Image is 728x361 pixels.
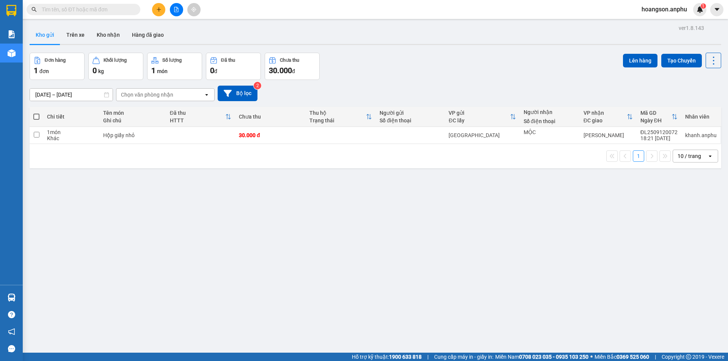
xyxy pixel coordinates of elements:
sup: 2 [254,82,261,89]
div: 18:21 [DATE] [640,135,678,141]
div: Khác [47,135,96,141]
img: warehouse-icon [8,49,16,57]
svg: open [204,92,210,98]
span: | [655,353,656,361]
button: Đã thu0đ [206,53,261,80]
div: MỘC [524,129,576,135]
button: Lên hàng [623,54,657,67]
div: Người gửi [380,110,441,116]
div: Thu hộ [309,110,366,116]
span: 1 [34,66,38,75]
span: 1 [702,3,704,9]
input: Tìm tên, số ĐT hoặc mã đơn [42,5,131,14]
div: khanh.anphu [685,132,717,138]
span: món [157,68,168,74]
span: copyright [686,354,691,359]
button: Bộ lọc [218,86,257,101]
span: search [31,7,37,12]
span: question-circle [8,311,15,318]
span: 0 [210,66,214,75]
button: Đơn hàng1đơn [30,53,85,80]
button: Kho gửi [30,26,60,44]
button: 1 [633,150,644,162]
div: Số điện thoại [524,118,576,124]
div: Tên món [103,110,162,116]
th: Toggle SortBy [306,107,376,127]
div: [PERSON_NAME] [584,132,633,138]
span: đơn [39,68,49,74]
div: Hộp giấy nhỏ [103,132,162,138]
span: file-add [174,7,179,12]
button: caret-down [710,3,723,16]
button: Chưa thu30.000đ [265,53,320,80]
div: Số điện thoại [380,117,441,123]
img: warehouse-icon [8,294,16,302]
button: file-add [170,3,183,16]
div: 10 / trang [678,152,701,160]
th: Toggle SortBy [445,107,519,127]
div: Chi tiết [47,114,96,120]
span: 0 [93,66,97,75]
div: ĐL2509120072 [640,129,678,135]
button: Kho nhận [91,26,126,44]
div: Trạng thái [309,117,366,123]
img: icon-new-feature [697,6,703,13]
div: Nhân viên [685,114,717,120]
span: Miền Bắc [595,353,649,361]
img: logo-vxr [6,5,16,16]
span: hoangson.anphu [635,5,693,14]
th: Toggle SortBy [166,107,235,127]
span: kg [98,68,104,74]
div: Chưa thu [280,58,299,63]
span: notification [8,328,15,335]
div: ĐC lấy [449,117,510,123]
input: Select a date range. [30,89,113,101]
div: Đã thu [170,110,225,116]
div: VP gửi [449,110,510,116]
strong: 0708 023 035 - 0935 103 250 [519,354,588,360]
div: ĐC giao [584,117,627,123]
th: Toggle SortBy [637,107,681,127]
strong: 0369 525 060 [617,354,649,360]
span: 30.000 [269,66,292,75]
div: HTTT [170,117,225,123]
span: plus [156,7,162,12]
th: Toggle SortBy [580,107,637,127]
div: Mã GD [640,110,672,116]
span: đ [214,68,217,74]
button: Khối lượng0kg [88,53,143,80]
div: VP nhận [584,110,627,116]
span: | [427,353,428,361]
span: ⚪️ [590,355,593,358]
span: Miền Nam [495,353,588,361]
button: Hàng đã giao [126,26,170,44]
div: Ngày ĐH [640,117,672,123]
button: aim [187,3,201,16]
sup: 1 [701,3,706,9]
div: Chưa thu [239,114,302,120]
button: Tạo Chuyến [661,54,702,67]
span: 1 [151,66,155,75]
span: aim [191,7,196,12]
div: ver 1.8.143 [679,24,704,32]
span: đ [292,68,295,74]
span: Cung cấp máy in - giấy in: [434,353,493,361]
span: Hỗ trợ kỹ thuật: [352,353,422,361]
div: Người nhận [524,109,576,115]
button: plus [152,3,165,16]
img: solution-icon [8,30,16,38]
div: 1 món [47,129,96,135]
div: 30.000 đ [239,132,302,138]
div: Số lượng [162,58,182,63]
span: caret-down [714,6,720,13]
span: message [8,345,15,352]
div: Khối lượng [104,58,127,63]
button: Trên xe [60,26,91,44]
strong: 1900 633 818 [389,354,422,360]
svg: open [707,153,713,159]
div: Ghi chú [103,117,162,123]
button: Số lượng1món [147,53,202,80]
div: Chọn văn phòng nhận [121,91,173,98]
div: Đã thu [221,58,235,63]
div: [GEOGRAPHIC_DATA] [449,132,516,138]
